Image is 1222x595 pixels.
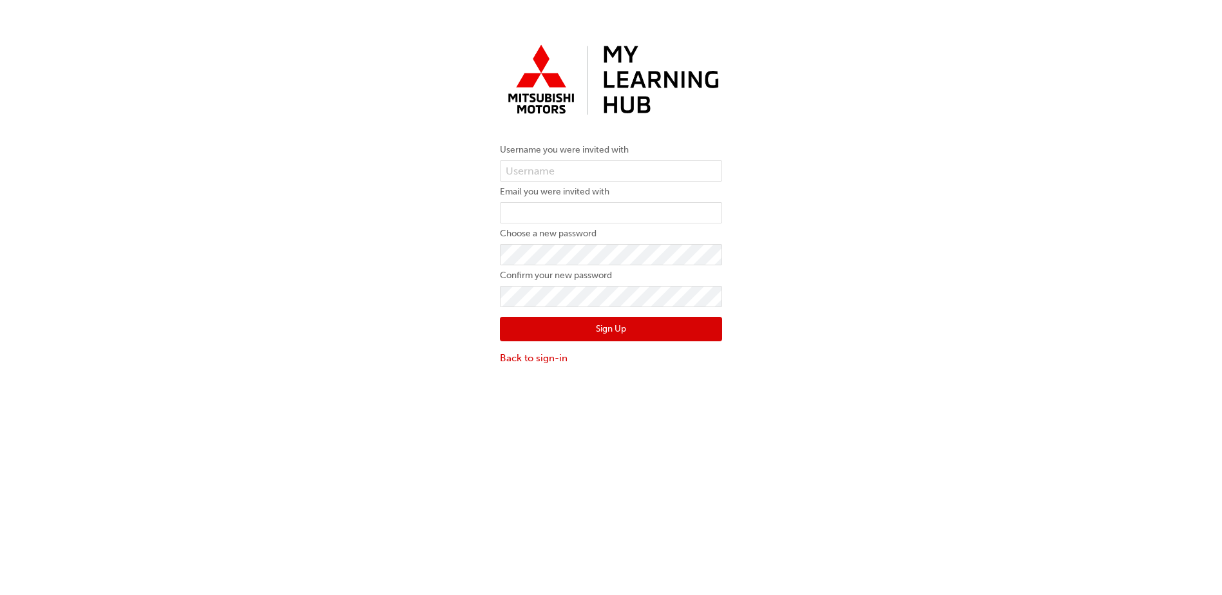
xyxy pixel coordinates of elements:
[500,317,722,341] button: Sign Up
[500,226,722,241] label: Choose a new password
[500,142,722,158] label: Username you were invited with
[500,160,722,182] input: Username
[500,351,722,366] a: Back to sign-in
[500,39,722,123] img: mmal
[500,268,722,283] label: Confirm your new password
[500,184,722,200] label: Email you were invited with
